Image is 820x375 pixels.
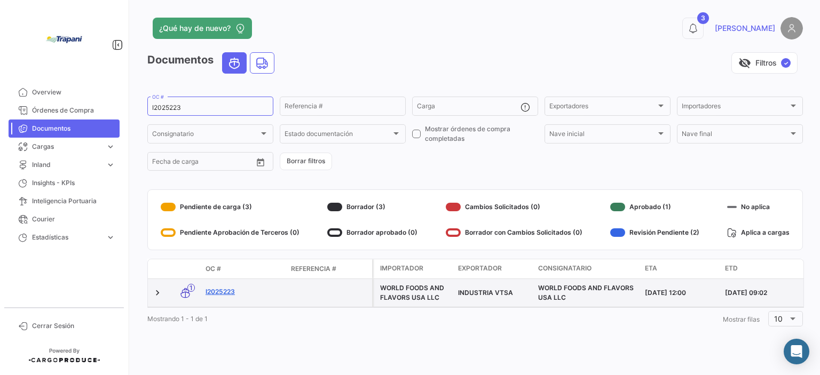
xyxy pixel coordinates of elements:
img: bd005829-9598-4431-b544-4b06bbcd40b2.jpg [37,13,91,66]
h3: Documentos [147,52,278,74]
a: Insights - KPIs [9,174,120,192]
datatable-header-cell: OC # [201,260,287,278]
span: OC # [206,264,221,274]
datatable-header-cell: ETD [721,259,801,278]
div: Revisión Pendiente (2) [610,224,699,241]
span: Estadísticas [32,233,101,242]
span: Estado documentación [285,132,391,139]
button: Ocean [223,53,246,73]
span: Cargas [32,142,101,151]
span: Exportadores [549,104,656,111]
span: Consignatario [538,264,592,273]
button: visibility_offFiltros✓ [731,52,798,74]
span: Exportador [458,264,502,273]
a: Expand/Collapse Row [152,288,163,298]
span: Mostrar filas [723,315,760,323]
span: 10 [774,314,783,323]
span: Mostrar órdenes de compra completadas [425,124,538,143]
span: 1 [187,284,195,292]
div: Pendiente de carga (3) [161,198,299,216]
span: ETD [725,264,738,273]
span: WORLD FOODS AND FLAVORS USA LLC [538,284,634,301]
span: Referencia # [291,264,336,274]
button: ¿Qué hay de nuevo? [153,18,252,39]
div: Pendiente Aprobación de Terceros (0) [161,224,299,241]
span: [PERSON_NAME] [715,23,775,34]
span: Consignatario [152,132,259,139]
span: ¿Qué hay de nuevo? [159,23,231,34]
span: Nave inicial [549,132,656,139]
a: I2025223 [206,287,282,297]
div: INDUSTRIA VTSA [458,288,530,298]
div: [DATE] 12:00 [645,288,716,298]
span: Insights - KPIs [32,178,115,188]
span: Mostrando 1 - 1 de 1 [147,315,208,323]
span: visibility_off [738,57,751,69]
span: Nave final [682,132,789,139]
span: expand_more [106,142,115,151]
datatable-header-cell: Exportador [454,259,534,278]
div: [DATE] 09:02 [725,288,797,298]
span: Documentos [32,124,115,133]
div: Aplica a cargas [727,224,790,241]
span: Cerrar Sesión [32,321,115,331]
a: Inteligencia Portuaria [9,192,120,210]
a: Overview [9,83,120,101]
span: Importador [380,264,423,273]
div: Cambios Solicitados (0) [446,198,582,216]
span: expand_more [106,160,115,170]
datatable-header-cell: Referencia # [287,260,372,278]
span: Inland [32,160,101,170]
button: Land [250,53,274,73]
div: WORLD FOODS AND FLAVORS USA LLC [380,283,450,302]
span: ✓ [781,58,791,68]
a: Documentos [9,119,120,138]
div: Abrir Intercom Messenger [784,339,809,364]
span: Overview [32,87,115,97]
div: Aprobado (1) [610,198,699,216]
img: placeholder-user.png [780,17,803,39]
div: Borrador con Cambios Solicitados (0) [446,224,582,241]
datatable-header-cell: ETA [641,259,721,278]
span: Inteligencia Portuaria [32,196,115,206]
datatable-header-cell: Modo de Transporte [169,265,201,273]
a: Órdenes de Compra [9,101,120,119]
button: Open calendar [253,154,269,170]
span: Órdenes de Compra [32,106,115,115]
div: No aplica [727,198,790,216]
span: Courier [32,214,115,224]
span: ETA [645,264,657,273]
span: expand_more [106,233,115,242]
a: Courier [9,210,120,228]
button: Borrar filtros [280,153,332,170]
datatable-header-cell: Importador [374,259,454,278]
span: Importadores [682,104,789,111]
div: Borrador (3) [327,198,417,216]
div: Borrador aprobado (0) [327,224,417,241]
input: Hasta [179,159,227,167]
input: Desde [152,159,171,167]
datatable-header-cell: Consignatario [534,259,641,278]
